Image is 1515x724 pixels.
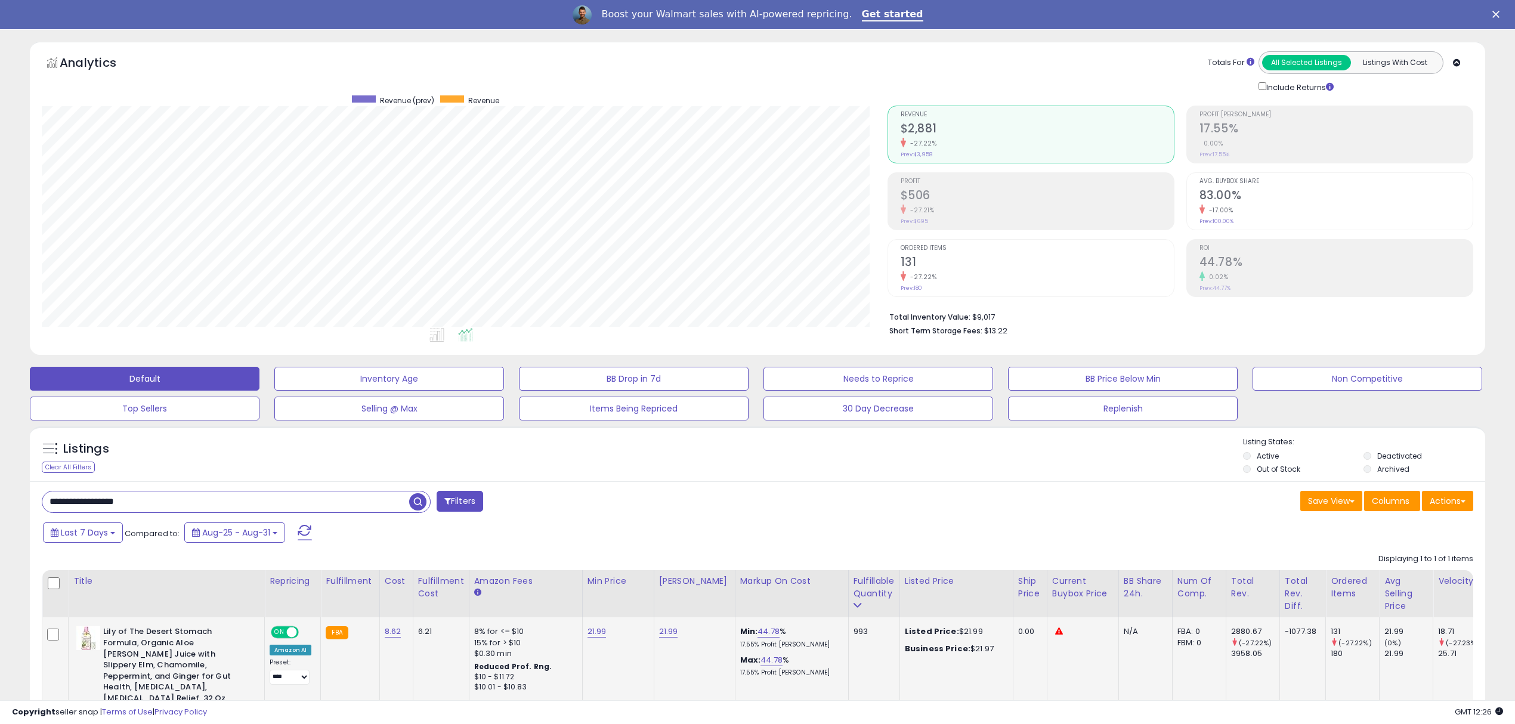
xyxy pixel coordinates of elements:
p: Listing States: [1243,437,1485,448]
div: 21.99 [1384,626,1433,637]
span: Revenue [468,95,499,106]
small: Prev: 100.00% [1199,218,1233,225]
div: Total Rev. [1231,575,1275,600]
div: Amazon Fees [474,575,577,587]
button: Needs to Reprice [763,367,993,391]
div: [PERSON_NAME] [659,575,730,587]
span: OFF [297,627,316,638]
small: Prev: 17.55% [1199,151,1229,158]
small: Prev: $3,958 [901,151,932,158]
small: (-27.22%) [1239,638,1272,648]
div: 18.71 [1438,626,1486,637]
div: 6.21 [418,626,460,637]
div: 131 [1331,626,1379,637]
a: Privacy Policy [154,706,207,717]
a: Terms of Use [102,706,153,717]
h5: Analytics [60,54,140,74]
img: Profile image for Adrian [573,5,592,24]
span: Avg. Buybox Share [1199,178,1473,185]
button: BB Drop in 7d [519,367,749,391]
div: Total Rev. Diff. [1285,575,1321,612]
button: 30 Day Decrease [763,397,993,420]
span: 2025-09-9 12:26 GMT [1455,706,1503,717]
b: Lily of The Desert Stomach Formula, Organic Aloe [PERSON_NAME] Juice with Slippery Elm, Chamomile... [103,626,248,718]
div: Num of Comp. [1177,575,1221,600]
b: Total Inventory Value: [889,312,970,322]
span: Last 7 Days [61,527,108,539]
h2: 17.55% [1199,122,1473,138]
div: 0.00 [1018,626,1038,637]
h5: Listings [63,441,109,457]
a: Get started [862,8,923,21]
span: Revenue (prev) [380,95,434,106]
div: Ship Price [1018,575,1042,600]
a: 21.99 [659,626,678,638]
small: 0.02% [1205,273,1229,281]
span: $13.22 [984,325,1007,336]
button: Selling @ Max [274,397,504,420]
small: -27.22% [906,273,937,281]
div: FBM: 0 [1177,638,1217,648]
small: FBA [326,626,348,639]
button: Non Competitive [1253,367,1482,391]
div: Preset: [270,658,311,685]
div: Fulfillment [326,575,374,587]
div: % [740,655,839,677]
span: Aug-25 - Aug-31 [202,527,270,539]
div: Clear All Filters [42,462,95,473]
a: 21.99 [588,626,607,638]
button: Top Sellers [30,397,259,420]
small: Prev: 44.77% [1199,284,1230,292]
small: Prev: 180 [901,284,922,292]
p: 17.55% Profit [PERSON_NAME] [740,669,839,677]
div: $10.01 - $10.83 [474,682,573,692]
label: Out of Stock [1257,464,1300,474]
strong: Copyright [12,706,55,717]
div: Include Returns [1250,80,1348,94]
h2: $2,881 [901,122,1174,138]
small: Amazon Fees. [474,587,481,598]
span: Profit [901,178,1174,185]
button: All Selected Listings [1262,55,1351,70]
li: $9,017 [889,309,1465,323]
b: Listed Price: [905,626,959,637]
h2: $506 [901,188,1174,205]
span: ROI [1199,245,1473,252]
h2: 131 [901,255,1174,271]
div: -1077.38 [1285,626,1316,637]
small: -27.21% [906,206,935,215]
div: 25.71 [1438,648,1486,659]
div: Avg Selling Price [1384,575,1428,612]
a: 44.78 [760,654,783,666]
div: Fulfillment Cost [418,575,464,600]
div: $21.97 [905,643,1004,654]
div: N/A [1124,626,1163,637]
div: Amazon AI [270,645,311,655]
button: BB Price Below Min [1008,367,1238,391]
div: Totals For [1208,57,1254,69]
a: 44.78 [758,626,780,638]
button: Actions [1422,491,1473,511]
span: Columns [1372,495,1409,507]
h2: 44.78% [1199,255,1473,271]
label: Deactivated [1377,451,1422,461]
div: 180 [1331,648,1379,659]
b: Max: [740,654,761,666]
label: Archived [1377,464,1409,474]
div: 3958.05 [1231,648,1279,659]
div: Cost [385,575,408,587]
button: Default [30,367,259,391]
a: 8.62 [385,626,401,638]
small: -27.22% [906,139,937,148]
button: Save View [1300,491,1362,511]
div: Velocity [1438,575,1482,587]
div: FBA: 0 [1177,626,1217,637]
button: Columns [1364,491,1420,511]
th: The percentage added to the cost of goods (COGS) that forms the calculator for Min & Max prices. [735,570,848,617]
button: Last 7 Days [43,522,123,543]
span: Compared to: [125,528,180,539]
button: Inventory Age [274,367,504,391]
button: Aug-25 - Aug-31 [184,522,285,543]
label: Active [1257,451,1279,461]
div: 2880.67 [1231,626,1279,637]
